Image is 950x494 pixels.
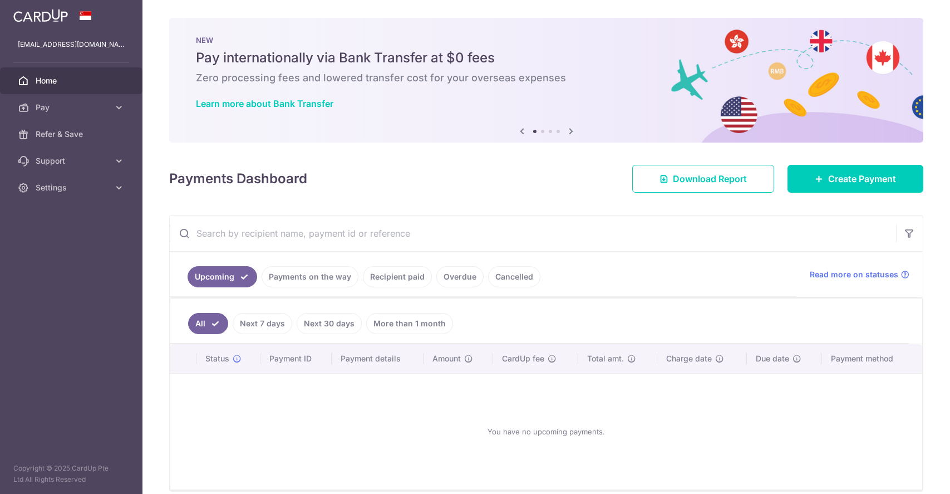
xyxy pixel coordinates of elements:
[196,71,897,85] h6: Zero processing fees and lowered transfer cost for your overseas expenses
[828,172,896,185] span: Create Payment
[297,313,362,334] a: Next 30 days
[169,18,923,143] img: Bank transfer banner
[170,216,896,251] input: Search by recipient name, payment id or reference
[196,98,333,109] a: Learn more about Bank Transfer
[666,353,712,364] span: Charge date
[169,169,307,189] h4: Payments Dashboard
[810,269,898,280] span: Read more on statuses
[756,353,789,364] span: Due date
[36,182,109,193] span: Settings
[188,313,228,334] a: All
[260,344,332,373] th: Payment ID
[205,353,229,364] span: Status
[432,353,461,364] span: Amount
[196,36,897,45] p: NEW
[488,266,540,287] a: Cancelled
[810,269,909,280] a: Read more on statuses
[332,344,424,373] th: Payment details
[196,49,897,67] h5: Pay internationally via Bank Transfer at $0 fees
[13,9,68,22] img: CardUp
[436,266,484,287] a: Overdue
[36,102,109,113] span: Pay
[366,313,453,334] a: More than 1 month
[233,313,292,334] a: Next 7 days
[587,353,624,364] span: Total amt.
[363,266,432,287] a: Recipient paid
[36,75,109,86] span: Home
[188,266,257,287] a: Upcoming
[822,344,922,373] th: Payment method
[36,155,109,167] span: Support
[502,353,544,364] span: CardUp fee
[184,383,909,481] div: You have no upcoming payments.
[787,165,923,193] a: Create Payment
[879,461,939,488] iframe: Opens a widget where you can find more information
[18,39,125,50] p: [EMAIL_ADDRESS][DOMAIN_NAME]
[36,129,109,140] span: Refer & Save
[673,172,747,185] span: Download Report
[262,266,358,287] a: Payments on the way
[632,165,774,193] a: Download Report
